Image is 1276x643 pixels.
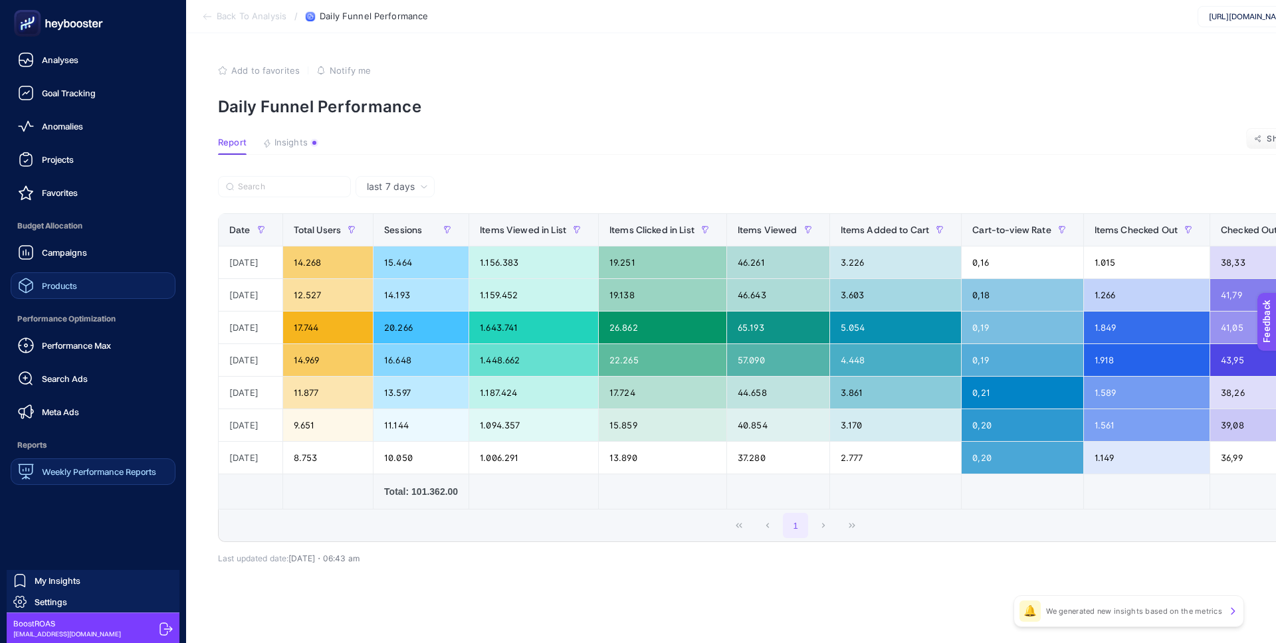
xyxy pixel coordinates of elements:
div: 40.854 [727,409,829,441]
div: [DATE] [219,246,282,278]
button: 1 [783,513,808,538]
div: 14.193 [373,279,469,311]
div: 1.589 [1084,377,1210,409]
a: Analyses [11,46,175,73]
span: Favorites [42,187,78,198]
span: Date [229,225,251,235]
a: Performance Max [11,332,175,359]
span: / [294,11,298,21]
span: Back To Analysis [217,11,286,22]
div: 46.261 [727,246,829,278]
div: 12.527 [283,279,373,311]
span: Total Users [294,225,342,235]
span: Products [42,280,77,291]
div: 1.643.741 [469,312,598,343]
div: 🔔 [1019,600,1041,622]
div: 22.265 [599,344,726,376]
span: Items Viewed in List [480,225,566,235]
div: 16.648 [373,344,469,376]
div: 46.643 [727,279,829,311]
span: BoostROAS [13,618,121,629]
span: Items Viewed [738,225,797,235]
div: [DATE] [219,279,282,311]
span: Items Checked Out [1095,225,1178,235]
div: 14.969 [283,344,373,376]
span: Search Ads [42,373,88,384]
div: 13.890 [599,442,726,474]
span: Meta Ads [42,407,79,417]
div: 9.651 [283,409,373,441]
div: 1.015 [1084,246,1210,278]
a: Anomalies [11,113,175,139]
span: Last updated date: [218,553,288,563]
span: Goal Tracking [42,88,96,98]
button: Add to favorites [218,65,300,76]
div: 1.094.357 [469,409,598,441]
a: Favorites [11,179,175,206]
div: 1.849 [1084,312,1210,343]
a: Projects [11,146,175,173]
div: 14.268 [283,246,373,278]
div: 8.753 [283,442,373,474]
div: 57.090 [727,344,829,376]
div: 1.006.291 [469,442,598,474]
span: Campaigns [42,247,87,258]
div: [DATE] [219,344,282,376]
span: Add to favorites [231,65,300,76]
span: Cart-to-view Rate [972,225,1051,235]
div: 20.266 [373,312,469,343]
div: 19.251 [599,246,726,278]
div: 0,19 [962,344,1083,376]
a: Weekly Performance Reports [11,458,175,485]
span: Items Clicked in List [609,225,694,235]
p: We generated new insights based on the metrics [1046,606,1222,616]
span: Projects [42,154,74,165]
div: 26.862 [599,312,726,343]
div: [DATE] [219,377,282,409]
div: 2.777 [830,442,962,474]
div: 1.159.452 [469,279,598,311]
div: [DATE] [219,442,282,474]
div: 4.448 [830,344,962,376]
span: Reports [11,432,175,458]
a: My Insights [7,570,179,591]
div: 0,18 [962,279,1083,311]
div: 44.658 [727,377,829,409]
div: 15.464 [373,246,469,278]
div: Total: 101.362.00 [384,485,458,498]
span: Daily Funnel Performance [320,11,428,22]
span: Insights [274,138,308,148]
div: 1.561 [1084,409,1210,441]
span: Items Added to Cart [841,225,930,235]
a: Campaigns [11,239,175,266]
div: 17.744 [283,312,373,343]
span: Performance Optimization [11,306,175,332]
div: 10.050 [373,442,469,474]
div: 15.859 [599,409,726,441]
div: 17.724 [599,377,726,409]
span: [DATE]・06:43 am [288,553,360,563]
a: Meta Ads [11,399,175,425]
button: Notify me [316,65,371,76]
div: 13.597 [373,377,469,409]
div: 65.193 [727,312,829,343]
div: [DATE] [219,409,282,441]
div: 0,19 [962,312,1083,343]
span: Notify me [330,65,371,76]
span: Performance Max [42,340,111,351]
span: Weekly Performance Reports [42,466,156,477]
div: 3.226 [830,246,962,278]
div: 3.861 [830,377,962,409]
span: last 7 days [367,180,415,193]
span: Analyses [42,54,78,65]
div: 3.170 [830,409,962,441]
span: Feedback [8,4,51,15]
div: 11.144 [373,409,469,441]
a: Settings [7,591,179,612]
a: Goal Tracking [11,80,175,106]
span: Sessions [384,225,422,235]
div: [DATE] [219,312,282,343]
div: 37.280 [727,442,829,474]
span: Anomalies [42,121,83,132]
div: 0,16 [962,246,1083,278]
